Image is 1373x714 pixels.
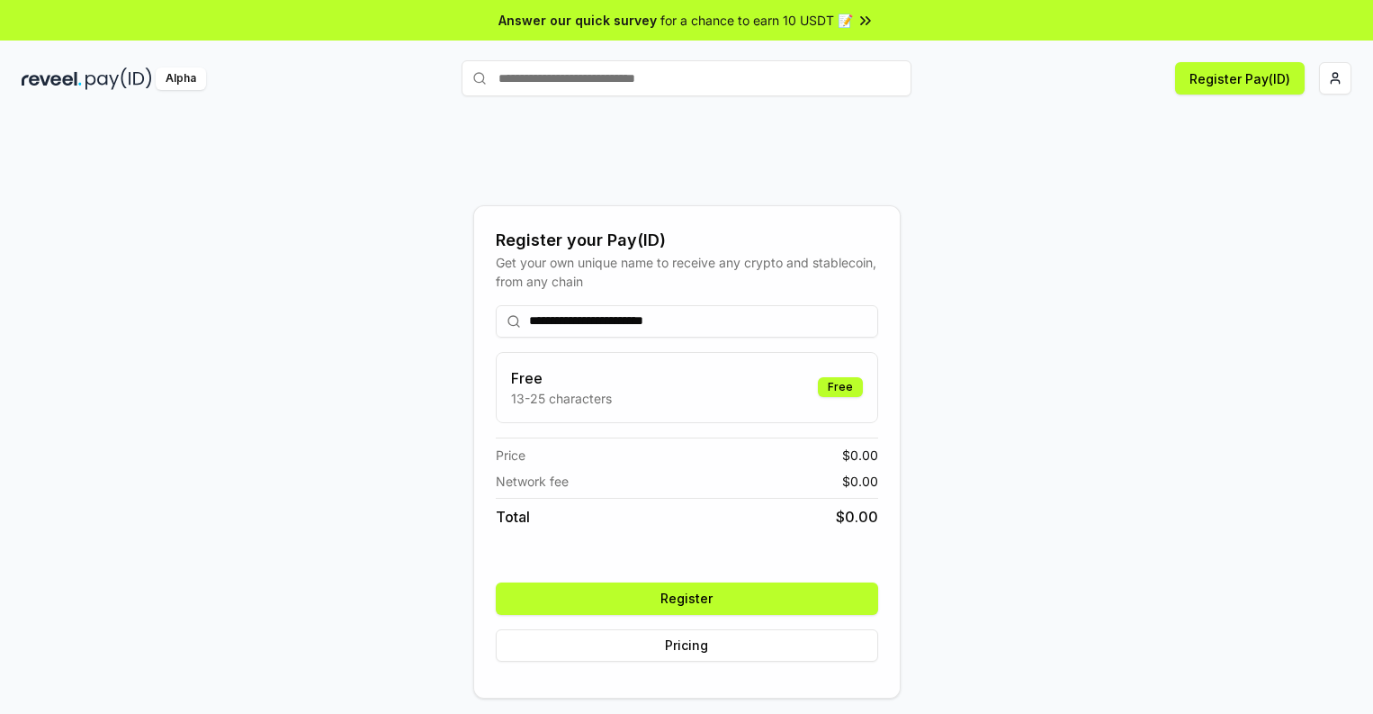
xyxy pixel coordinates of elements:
[818,377,863,397] div: Free
[660,11,853,30] span: for a chance to earn 10 USDT 📝
[842,446,878,465] span: $ 0.00
[156,68,206,90] div: Alpha
[496,446,525,465] span: Price
[496,506,530,528] span: Total
[85,68,152,90] img: pay_id
[842,472,878,491] span: $ 0.00
[496,583,878,615] button: Register
[1175,62,1305,95] button: Register Pay(ID)
[22,68,82,90] img: reveel_dark
[511,389,612,408] p: 13-25 characters
[511,367,612,389] h3: Free
[836,506,878,528] span: $ 0.00
[498,11,657,30] span: Answer our quick survey
[496,228,878,253] div: Register your Pay(ID)
[496,472,569,491] span: Network fee
[496,629,878,662] button: Pricing
[496,253,878,291] div: Get your own unique name to receive any crypto and stablecoin, from any chain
